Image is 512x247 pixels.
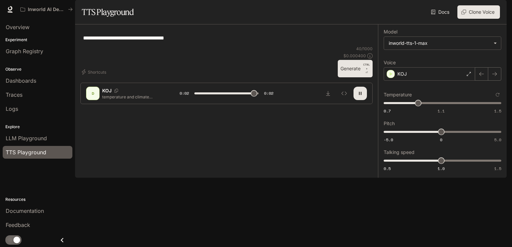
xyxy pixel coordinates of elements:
span: 1.1 [438,108,445,114]
p: temperature and climate change is a hoax [102,94,164,100]
p: Inworld AI Demos [28,7,65,12]
p: Pitch [384,121,395,126]
a: Docs [430,5,452,19]
span: 1.5 [494,108,501,114]
button: Inspect [337,87,351,100]
button: Shortcuts [80,67,109,77]
p: CTRL + [363,63,370,71]
button: All workspaces [17,3,76,16]
div: inworld-tts-1-max [389,40,490,47]
button: GenerateCTRL +⏎ [338,60,373,77]
button: Reset to default [494,91,501,98]
h1: TTS Playground [82,5,134,19]
span: 1.0 [438,166,445,171]
p: Talking speed [384,150,414,155]
span: -5.0 [384,137,393,143]
button: Download audio [321,87,335,100]
span: 0:02 [264,90,273,97]
span: 0 [440,137,442,143]
div: inworld-tts-1-max [384,37,501,50]
span: 1.5 [494,166,501,171]
div: D [87,88,98,99]
p: KOJ [102,87,112,94]
button: Clone Voice [457,5,500,19]
p: Temperature [384,92,412,97]
p: $ 0.000400 [343,53,366,59]
p: ⏎ [363,63,370,75]
span: 0.5 [384,166,391,171]
p: KOJ [397,71,407,77]
span: 0:02 [180,90,189,97]
p: Model [384,29,397,34]
p: Voice [384,60,396,65]
span: 5.0 [494,137,501,143]
button: Copy Voice ID [112,89,121,93]
span: 0.7 [384,108,391,114]
p: 40 / 1000 [356,46,373,52]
